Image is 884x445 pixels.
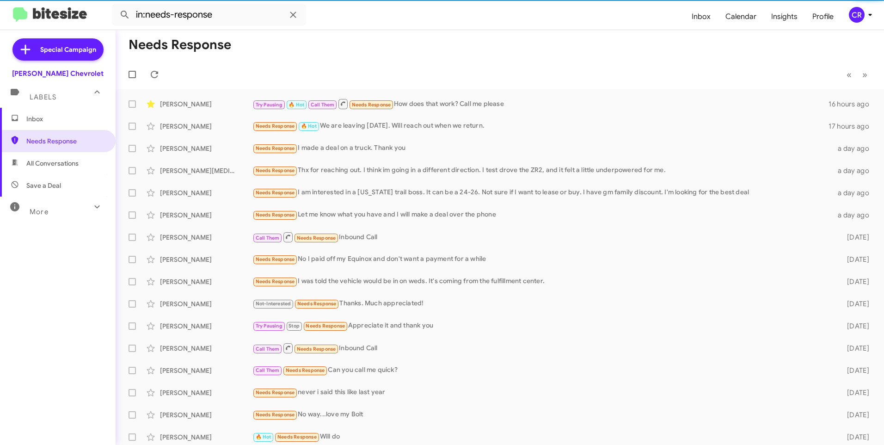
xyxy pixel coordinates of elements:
nav: Page navigation example [841,65,873,84]
div: [PERSON_NAME] [160,233,252,242]
div: [PERSON_NAME] [160,277,252,286]
span: Needs Response [256,389,295,396]
div: 17 hours ago [829,122,877,131]
button: Previous [841,65,857,84]
span: Needs Response [256,190,295,196]
div: Inbound Call [252,231,832,243]
span: Labels [30,93,56,101]
div: [PERSON_NAME] Chevrolet [12,69,104,78]
div: never i said this like last year [252,387,832,398]
span: Needs Response [256,412,295,418]
a: Profile [805,3,841,30]
div: [DATE] [832,277,877,286]
div: [DATE] [832,321,877,331]
span: Needs Response [256,123,295,129]
div: [PERSON_NAME] [160,344,252,353]
input: Search [112,4,306,26]
div: a day ago [832,166,877,175]
div: How does that work? Call me please [252,98,829,110]
div: [PERSON_NAME] [160,299,252,309]
div: CR [849,7,865,23]
span: Call Them [256,367,280,373]
span: Try Pausing [256,323,282,329]
span: Needs Response [297,346,336,352]
div: [PERSON_NAME] [160,99,252,109]
span: Needs Response [286,367,325,373]
div: [PERSON_NAME] [160,144,252,153]
div: [PERSON_NAME] [160,388,252,397]
span: Needs Response [306,323,345,329]
div: I was told the vehicle would be in on weds. It's coming from the fulfillment center. [252,276,832,287]
div: No I paid off my Equinox and don't want a payment for a while [252,254,832,265]
a: Special Campaign [12,38,104,61]
span: Needs Response [256,278,295,284]
div: Thanks. Much appreciated! [252,298,832,309]
div: I am interested in a [US_STATE] trail boss. It can be a 24-26. Not sure if I want to lease or buy... [252,187,832,198]
span: Needs Response [297,235,336,241]
span: Needs Response [256,212,295,218]
button: CR [841,7,874,23]
span: Needs Response [256,256,295,262]
span: » [862,69,867,80]
h1: Needs Response [129,37,231,52]
div: a day ago [832,210,877,220]
div: [PERSON_NAME] [160,122,252,131]
div: Thx for reaching out. I think im going in a different direction. I test drove the ZR2, and it fel... [252,165,832,176]
span: Inbox [26,114,105,124]
a: Inbox [684,3,718,30]
span: Try Pausing [256,102,282,108]
div: [DATE] [832,233,877,242]
div: [DATE] [832,388,877,397]
span: « [847,69,852,80]
span: 🔥 Hot [256,434,271,440]
div: [PERSON_NAME] [160,188,252,198]
div: [DATE] [832,255,877,264]
span: Call Them [256,346,280,352]
div: No way...love my Bolt [252,409,832,420]
a: Insights [764,3,805,30]
div: Will do [252,432,832,442]
div: Appreciate it and thank you [252,321,832,331]
div: [PERSON_NAME] [160,410,252,420]
div: [PERSON_NAME] [160,255,252,264]
span: More [30,208,49,216]
span: Needs Response [297,301,337,307]
div: [DATE] [832,433,877,442]
div: [PERSON_NAME] [160,366,252,375]
span: Stop [289,323,300,329]
span: 🔥 Hot [301,123,317,129]
div: a day ago [832,188,877,198]
span: 🔥 Hot [289,102,304,108]
span: Needs Response [256,167,295,173]
div: Inbound Call [252,342,832,354]
span: All Conversations [26,159,79,168]
a: Calendar [718,3,764,30]
button: Next [857,65,873,84]
div: We are leaving [DATE]. Will reach out when we return. [252,121,829,131]
span: Needs Response [352,102,391,108]
div: [PERSON_NAME] [160,210,252,220]
span: Needs Response [26,136,105,146]
span: Call Them [256,235,280,241]
span: Save a Deal [26,181,61,190]
span: Needs Response [277,434,317,440]
div: [PERSON_NAME] [160,433,252,442]
div: a day ago [832,144,877,153]
div: [DATE] [832,344,877,353]
div: [DATE] [832,299,877,309]
div: Can you call me quick? [252,365,832,376]
div: [PERSON_NAME][MEDICAL_DATA] [160,166,252,175]
div: [DATE] [832,366,877,375]
span: Call Them [311,102,335,108]
div: [PERSON_NAME] [160,321,252,331]
span: Not-Interested [256,301,291,307]
div: I made a deal on a truck. Thank you [252,143,832,154]
div: Let me know what you have and I will make a deal over the phone [252,210,832,220]
span: Special Campaign [40,45,96,54]
span: Needs Response [256,145,295,151]
div: 16 hours ago [829,99,877,109]
div: [DATE] [832,410,877,420]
